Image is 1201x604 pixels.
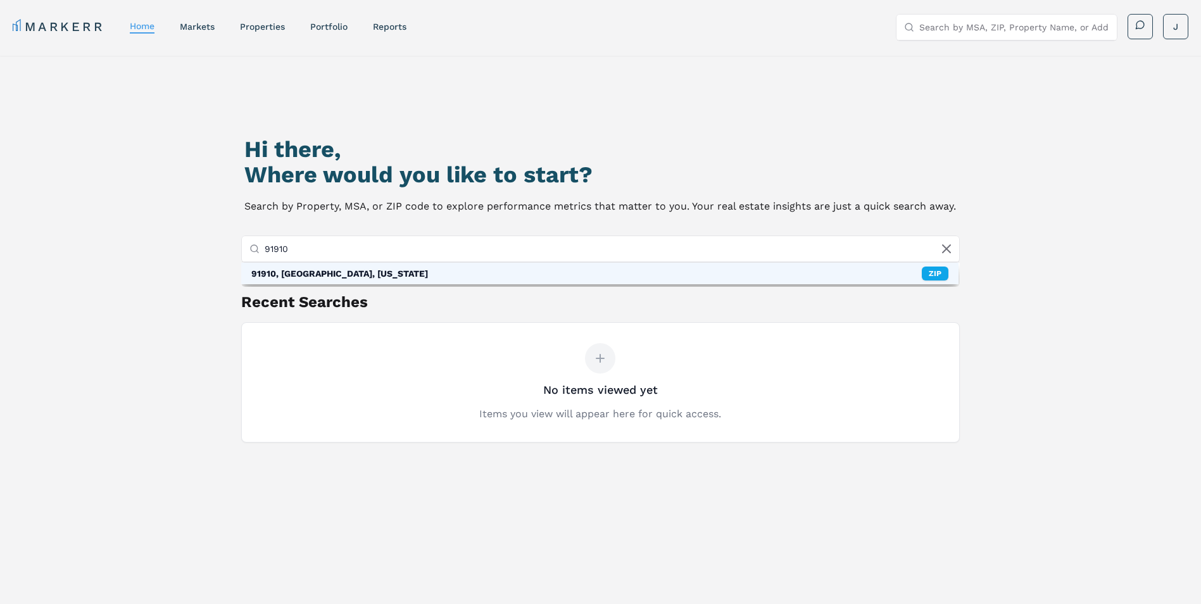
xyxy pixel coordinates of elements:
div: Suggestions [241,263,959,284]
h3: No items viewed yet [543,381,658,399]
button: J [1163,14,1188,39]
input: Search by MSA, ZIP, Property Name, or Address [919,15,1109,40]
div: ZIP [922,267,948,280]
p: Search by Property, MSA, or ZIP code to explore performance metrics that matter to you. Your real... [244,198,956,215]
div: 91910, [GEOGRAPHIC_DATA], [US_STATE] [251,267,428,280]
a: home [130,21,154,31]
span: J [1173,20,1178,33]
a: markets [180,22,215,32]
h1: Hi there, [244,137,956,162]
input: Search by MSA, ZIP, Property Name, or Address [265,236,952,261]
h2: Where would you like to start? [244,162,956,187]
h2: Recent Searches [241,292,960,312]
a: properties [240,22,285,32]
a: Portfolio [310,22,348,32]
p: Items you view will appear here for quick access. [479,406,721,422]
div: ZIP: 91910, Chula Vista, California [241,263,959,284]
a: reports [373,22,406,32]
a: MARKERR [13,18,104,35]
